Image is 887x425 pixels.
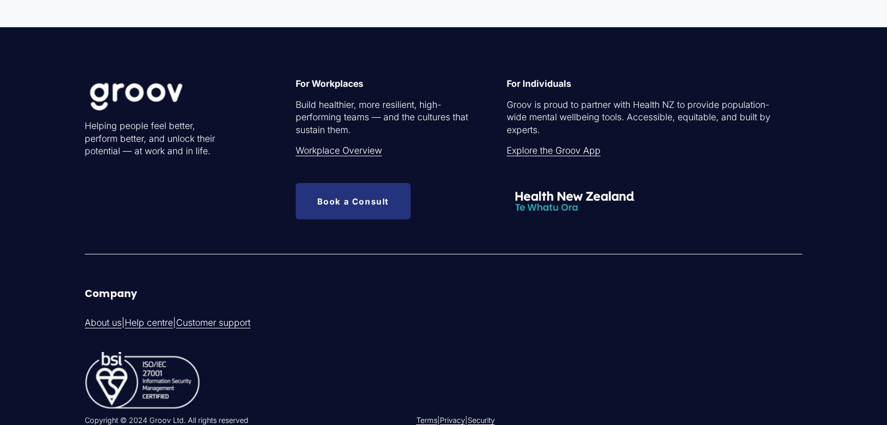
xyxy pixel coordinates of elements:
[85,120,230,158] p: Helping people feel better, perform better, and unlock their potential — at work and in life.
[296,78,363,89] strong: For Workplaces
[507,144,601,157] a: Explore the Groov App
[85,317,122,329] a: About us
[296,99,471,137] p: Build healthier, more resilient, high-performing teams — and the cultures that sustain them.
[125,317,173,329] a: Help centre
[507,99,772,137] p: Groov is proud to partner with Health NZ to provide population-wide mental wellbeing tools. Acces...
[507,78,571,89] strong: For Individuals
[296,183,411,219] a: Book a Consult
[85,317,440,329] p: | |
[296,144,382,157] a: Workplace Overview
[85,287,137,301] strong: Company
[176,317,250,329] a: Customer support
